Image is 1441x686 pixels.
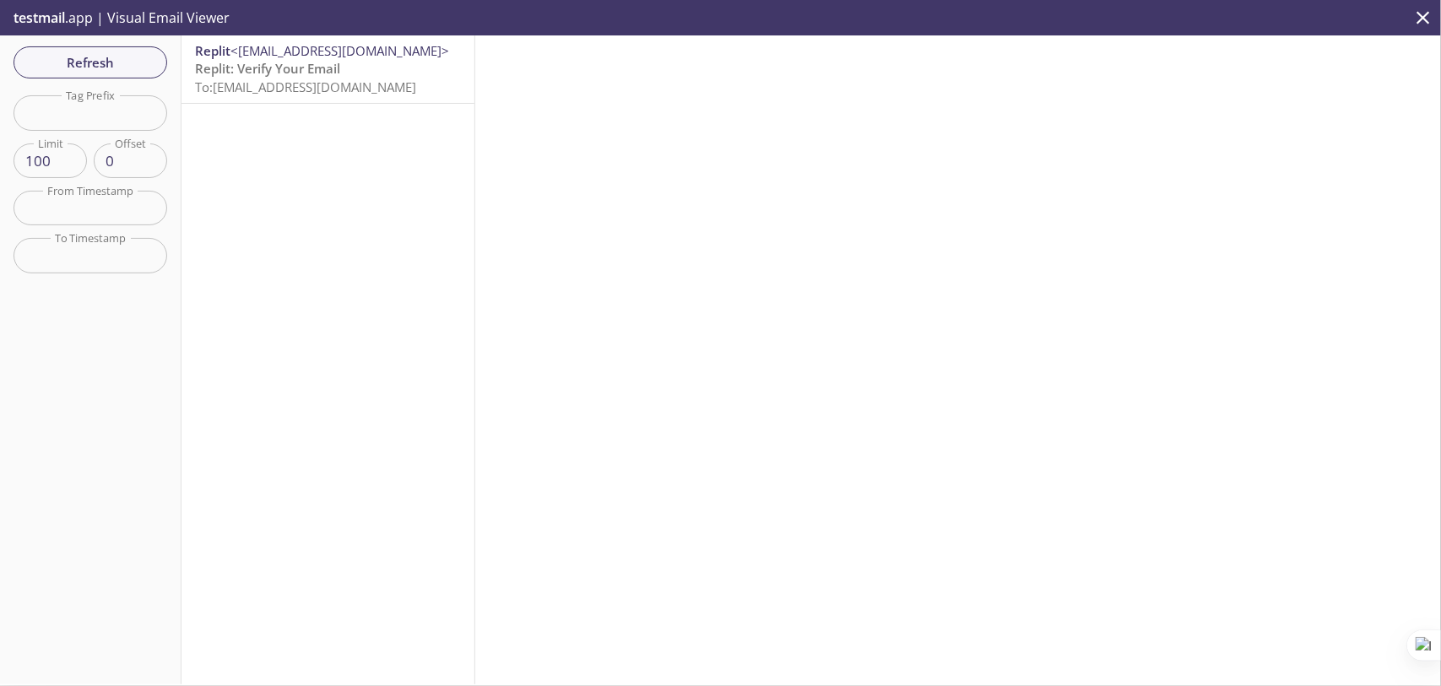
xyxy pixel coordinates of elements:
nav: emails [181,35,474,104]
span: Replit: Verify Your Email [195,60,340,77]
div: Replit<[EMAIL_ADDRESS][DOMAIN_NAME]>Replit: Verify Your EmailTo:[EMAIL_ADDRESS][DOMAIN_NAME] [181,35,474,103]
span: testmail [14,8,65,27]
span: <[EMAIL_ADDRESS][DOMAIN_NAME]> [230,42,449,59]
span: Refresh [27,51,154,73]
span: Replit [195,42,230,59]
button: Refresh [14,46,167,78]
span: To: [EMAIL_ADDRESS][DOMAIN_NAME] [195,78,416,95]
